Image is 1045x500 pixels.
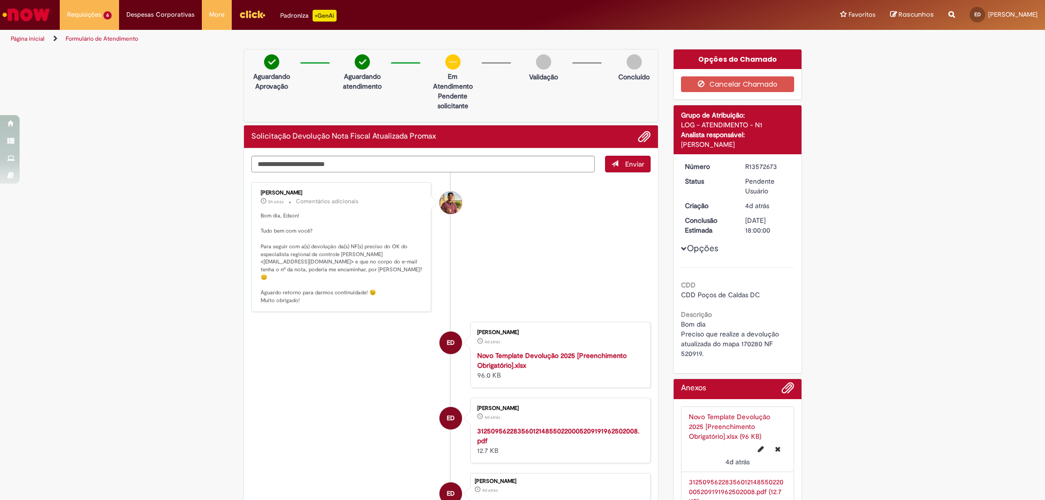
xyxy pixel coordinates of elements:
time: 27/09/2025 09:08:05 [482,487,498,493]
dt: Número [678,162,738,171]
div: [DATE] 18:00:00 [745,215,791,235]
div: Pendente Usuário [745,176,791,196]
p: Em Atendimento [429,71,477,91]
div: 12.7 KB [477,426,640,455]
div: [PERSON_NAME] [261,190,424,196]
time: 30/09/2025 08:41:45 [268,199,284,205]
time: 27/09/2025 09:07:54 [485,414,500,420]
div: Opções do Chamado [674,49,802,69]
p: Validação [529,72,558,82]
span: Favoritos [849,10,875,20]
div: LOG - ATENDIMENTO - N1 [681,120,794,130]
dt: Status [678,176,738,186]
span: [PERSON_NAME] [988,10,1038,19]
div: Vitor Jeremias Da Silva [439,191,462,214]
h2: Solicitação Devolução Nota Fiscal Atualizada Promax Histórico de tíquete [251,132,436,141]
button: Excluir Novo Template Devolução 2025 [Preenchimento Obrigatório].xlsx [769,441,786,457]
span: More [209,10,224,20]
div: [PERSON_NAME] [681,140,794,149]
div: 27/09/2025 09:08:05 [745,201,791,211]
div: [PERSON_NAME] [477,330,640,335]
div: Edson Donizetti Dias [439,407,462,429]
a: Formulário de Atendimento [66,35,138,43]
b: Descrição [681,310,712,319]
ul: Trilhas de página [7,30,689,48]
a: Novo Template Devolução 2025 [Preenchimento Obrigatório].xlsx (96 KB) [689,412,770,441]
span: 5h atrás [268,199,284,205]
div: [PERSON_NAME] [477,405,640,411]
a: Página inicial [11,35,45,43]
textarea: Digite sua mensagem aqui... [251,156,595,172]
time: 27/09/2025 09:08:02 [485,339,500,345]
div: R13572673 [745,162,791,171]
p: Aguardando atendimento [339,71,386,91]
button: Adicionar anexos [781,381,794,399]
div: Analista responsável: [681,130,794,140]
span: 4d atrás [485,339,500,345]
span: 4d atrás [745,201,769,210]
span: ED [447,331,455,355]
img: check-circle-green.png [355,54,370,70]
span: Despesas Corporativas [126,10,194,20]
span: ED [974,11,981,18]
time: 27/09/2025 09:08:05 [745,201,769,210]
a: Rascunhos [890,10,934,20]
span: 4d atrás [726,457,750,466]
span: CDD Poços de Caldas DC [681,290,760,299]
img: img-circle-grey.png [627,54,642,70]
dt: Criação [678,201,738,211]
p: Concluído [618,72,650,82]
div: [PERSON_NAME] [475,478,645,484]
span: ED [447,406,455,430]
p: Aguardando Aprovação [248,71,295,91]
small: Comentários adicionais [296,197,359,206]
img: ServiceNow [1,5,51,24]
span: Rascunhos [899,10,934,19]
div: Padroniza [280,10,337,22]
button: Adicionar anexos [638,130,651,143]
span: Requisições [67,10,101,20]
button: Cancelar Chamado [681,76,794,92]
img: img-circle-grey.png [536,54,551,70]
img: circle-minus.png [445,54,461,70]
div: 96.0 KB [477,351,640,380]
time: 27/09/2025 09:08:02 [726,457,750,466]
button: Enviar [605,156,651,172]
img: check-circle-green.png [264,54,279,70]
span: 4d atrás [485,414,500,420]
img: click_logo_yellow_360x200.png [239,7,266,22]
p: Bom dia, Edson! Tudo bem com você? Para seguir com a(s) devolução da(s) NF(s) preciso do OK do es... [261,212,424,304]
div: Grupo de Atribuição: [681,110,794,120]
p: +GenAi [313,10,337,22]
b: CDD [681,281,696,289]
span: Bom dia Preciso que realize a devolução atualizada do mapa 170280 NF 520919. [681,320,781,358]
dt: Conclusão Estimada [678,215,738,235]
h2: Anexos [681,384,706,393]
div: Edson Donizetti Dias [439,332,462,354]
span: Enviar [625,160,644,168]
a: 31250956228356012148550220005209191962502008.pdf [477,427,639,445]
span: 6 [103,11,112,20]
a: Novo Template Devolução 2025 [Preenchimento Obrigatório].xlsx [477,351,627,370]
button: Editar nome de arquivo Novo Template Devolução 2025 [Preenchimento Obrigatório].xlsx [752,441,770,457]
span: 4d atrás [482,487,498,493]
p: Pendente solicitante [429,91,477,111]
